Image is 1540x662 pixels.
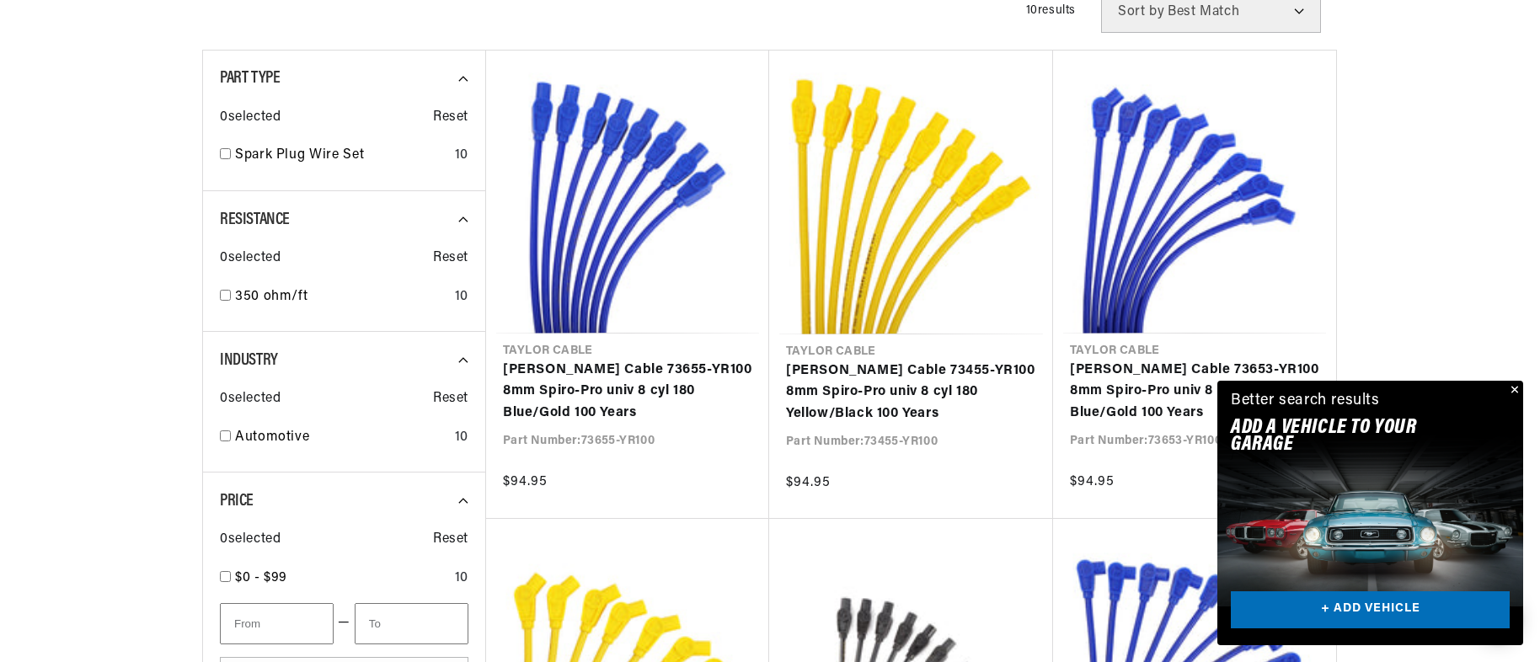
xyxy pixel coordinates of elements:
[1026,4,1076,17] span: 10 results
[1231,419,1468,454] h2: Add A VEHICLE to your garage
[220,70,280,87] span: Part Type
[220,388,281,410] span: 0 selected
[355,603,468,644] input: To
[1231,591,1510,629] a: + ADD VEHICLE
[433,248,468,270] span: Reset
[455,286,468,308] div: 10
[503,360,752,424] a: [PERSON_NAME] Cable 73655-YR100 8mm Spiro-Pro univ 8 cyl 180 Blue/Gold 100 Years
[455,568,468,590] div: 10
[1231,389,1380,414] div: Better search results
[235,145,448,167] a: Spark Plug Wire Set
[220,529,281,551] span: 0 selected
[338,612,350,634] span: —
[433,529,468,551] span: Reset
[220,493,254,510] span: Price
[455,145,468,167] div: 10
[786,360,1036,425] a: [PERSON_NAME] Cable 73455-YR100 8mm Spiro-Pro univ 8 cyl 180 Yellow/Black 100 Years
[1070,360,1319,424] a: [PERSON_NAME] Cable 73653-YR100 8mm Spiro-Pro univ 8 cyl 135 Blue/Gold 100 Years
[220,107,281,129] span: 0 selected
[220,603,334,644] input: From
[1503,381,1523,401] button: Close
[220,211,290,228] span: Resistance
[235,571,287,585] span: $0 - $99
[220,248,281,270] span: 0 selected
[220,352,278,369] span: Industry
[433,107,468,129] span: Reset
[1118,5,1164,19] span: Sort by
[235,427,448,449] a: Automotive
[235,286,448,308] a: 350 ohm/ft
[455,427,468,449] div: 10
[433,388,468,410] span: Reset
